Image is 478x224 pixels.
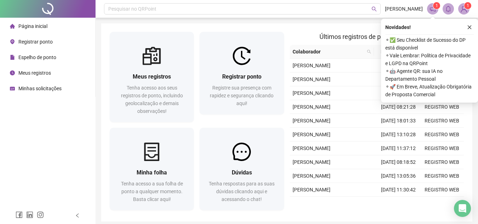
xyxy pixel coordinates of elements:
[293,118,330,124] span: [PERSON_NAME]
[121,181,183,202] span: Tenha acesso a sua folha de ponto a qualquer momento. Basta clicar aqui!
[436,3,438,8] span: 1
[454,200,471,217] div: Open Intercom Messenger
[222,73,261,80] span: Registrar ponto
[293,159,330,165] span: [PERSON_NAME]
[293,132,330,137] span: [PERSON_NAME]
[372,6,377,12] span: search
[18,54,56,60] span: Espelho de ponto
[319,33,434,40] span: Últimos registros de ponto sincronizados
[232,169,252,176] span: Dúvidas
[210,85,273,106] span: Registre sua presença com rapidez e segurança clicando aqui!
[377,114,420,128] td: [DATE] 18:01:33
[385,23,411,31] span: Novidades !
[37,211,44,218] span: instagram
[110,128,194,210] a: Minha folhaTenha acesso a sua folha de ponto a qualquer momento. Basta clicar aqui!
[293,145,330,151] span: [PERSON_NAME]
[200,32,284,114] a: Registrar pontoRegistre sua presença com rapidez e segurança clicando aqui!
[377,155,420,169] td: [DATE] 08:18:52
[10,70,15,75] span: clock-circle
[385,83,474,98] span: ⚬ 🚀 Em Breve, Atualização Obrigatória de Proposta Comercial
[377,100,420,114] td: [DATE] 08:21:28
[385,5,423,13] span: [PERSON_NAME]
[18,23,47,29] span: Página inicial
[377,183,420,197] td: [DATE] 11:30:42
[209,181,275,202] span: Tenha respostas para as suas dúvidas clicando aqui e acessando o chat!
[10,39,15,44] span: environment
[467,3,469,8] span: 1
[200,128,284,210] a: DúvidasTenha respostas para as suas dúvidas clicando aqui e acessando o chat!
[420,197,464,211] td: REGISTRO WEB
[110,32,194,122] a: Meus registrosTenha acesso aos seus registros de ponto, incluindo geolocalização e demais observa...
[430,6,436,12] span: notification
[377,169,420,183] td: [DATE] 13:05:36
[26,211,33,218] span: linkedin
[75,213,80,218] span: left
[377,86,420,100] td: [DATE] 11:34:47
[367,50,371,54] span: search
[293,48,364,56] span: Colaborador
[385,67,474,83] span: ⚬ 🤖 Agente QR: sua IA no Departamento Pessoal
[10,24,15,29] span: home
[137,169,167,176] span: Minha folha
[133,73,171,80] span: Meus registros
[374,45,416,59] th: Data/Hora
[293,187,330,193] span: [PERSON_NAME]
[293,90,330,96] span: [PERSON_NAME]
[420,114,464,128] td: REGISTRO WEB
[420,100,464,114] td: REGISTRO WEB
[377,128,420,142] td: [DATE] 13:10:28
[385,52,474,67] span: ⚬ Vale Lembrar: Política de Privacidade e LGPD na QRPoint
[467,25,472,30] span: close
[445,6,451,12] span: bell
[18,39,53,45] span: Registrar ponto
[420,183,464,197] td: REGISTRO WEB
[121,85,183,114] span: Tenha acesso aos seus registros de ponto, incluindo geolocalização e demais observações!
[420,142,464,155] td: REGISTRO WEB
[18,86,62,91] span: Minhas solicitações
[420,128,464,142] td: REGISTRO WEB
[16,211,23,218] span: facebook
[377,48,408,56] span: Data/Hora
[377,197,420,211] td: [DATE] 08:20:49
[464,2,471,9] sup: Atualize o seu contato no menu Meus Dados
[293,76,330,82] span: [PERSON_NAME]
[377,59,420,73] td: [DATE] 17:47:37
[293,173,330,179] span: [PERSON_NAME]
[293,63,330,68] span: [PERSON_NAME]
[420,155,464,169] td: REGISTRO WEB
[377,73,420,86] td: [DATE] 13:02:02
[420,169,464,183] td: REGISTRO WEB
[385,36,474,52] span: ⚬ ✅ Seu Checklist de Sucesso do DP está disponível
[377,142,420,155] td: [DATE] 11:37:12
[293,104,330,110] span: [PERSON_NAME]
[10,86,15,91] span: schedule
[459,4,469,14] img: 84407
[10,55,15,60] span: file
[433,2,440,9] sup: 1
[365,46,373,57] span: search
[18,70,51,76] span: Meus registros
